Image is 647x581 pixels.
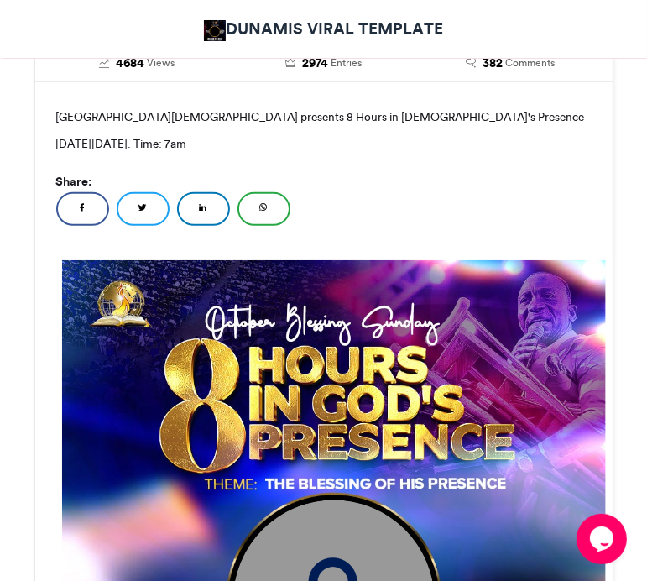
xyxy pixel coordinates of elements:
a: 382 Comments [430,55,592,73]
span: Views [147,55,175,71]
iframe: chat widget [577,514,630,564]
h5: Share: [56,170,592,192]
a: 2974 Entries [243,55,404,73]
span: 4684 [116,55,144,73]
span: 2974 [302,55,328,73]
span: Comments [505,55,555,71]
a: DUNAMIS VIRAL TEMPLATE [204,17,444,41]
img: DUNAMIS VIRAL TEMPLATE [204,20,227,41]
a: 4684 Views [56,55,218,73]
span: Entries [331,55,362,71]
p: [GEOGRAPHIC_DATA][DEMOGRAPHIC_DATA] presents 8 Hours in [DEMOGRAPHIC_DATA]'s Presence [DATE][DATE... [56,103,592,157]
span: 382 [483,55,503,73]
